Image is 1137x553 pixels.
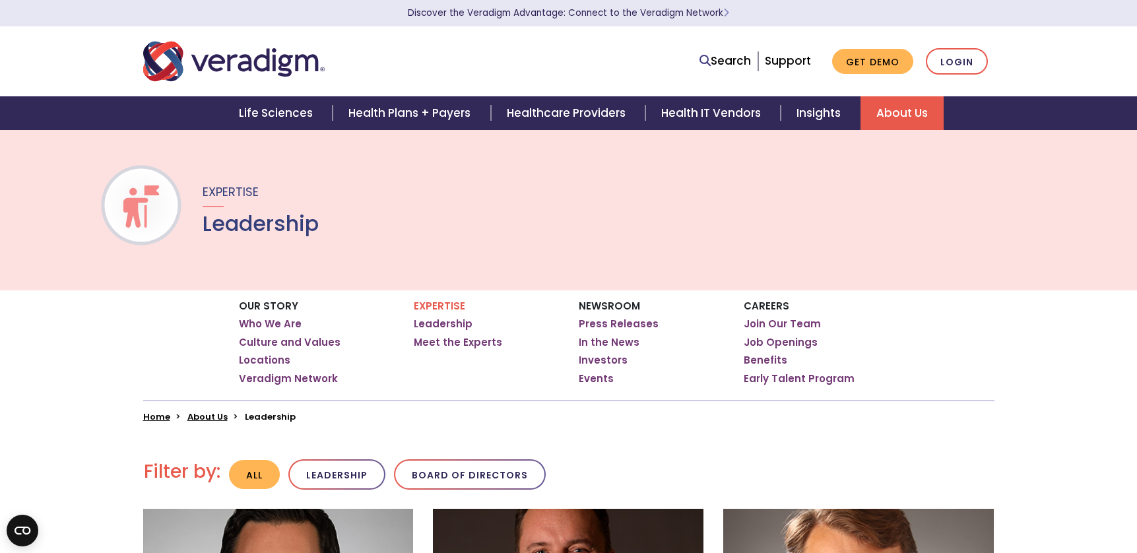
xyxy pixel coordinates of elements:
[414,317,472,331] a: Leadership
[579,336,639,349] a: In the News
[288,459,385,490] button: Leadership
[144,461,220,483] h2: Filter by:
[723,7,729,19] span: Learn More
[744,354,787,367] a: Benefits
[333,96,490,130] a: Health Plans + Payers
[414,336,502,349] a: Meet the Experts
[239,336,341,349] a: Culture and Values
[765,53,811,69] a: Support
[229,460,280,490] button: All
[203,211,319,236] h1: Leadership
[699,52,751,70] a: Search
[187,410,228,423] a: About Us
[143,410,170,423] a: Home
[239,372,338,385] a: Veradigm Network
[239,354,290,367] a: Locations
[579,354,628,367] a: Investors
[832,49,913,75] a: Get Demo
[861,96,944,130] a: About Us
[744,336,818,349] a: Job Openings
[744,317,821,331] a: Join Our Team
[579,372,614,385] a: Events
[645,96,781,130] a: Health IT Vendors
[744,372,855,385] a: Early Talent Program
[223,96,333,130] a: Life Sciences
[926,48,988,75] a: Login
[239,317,302,331] a: Who We Are
[7,515,38,546] button: Open CMP widget
[143,40,325,83] img: Veradigm logo
[394,459,546,490] button: Board of Directors
[203,183,259,200] span: Expertise
[781,96,861,130] a: Insights
[579,317,659,331] a: Press Releases
[491,96,645,130] a: Healthcare Providers
[408,7,729,19] a: Discover the Veradigm Advantage: Connect to the Veradigm NetworkLearn More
